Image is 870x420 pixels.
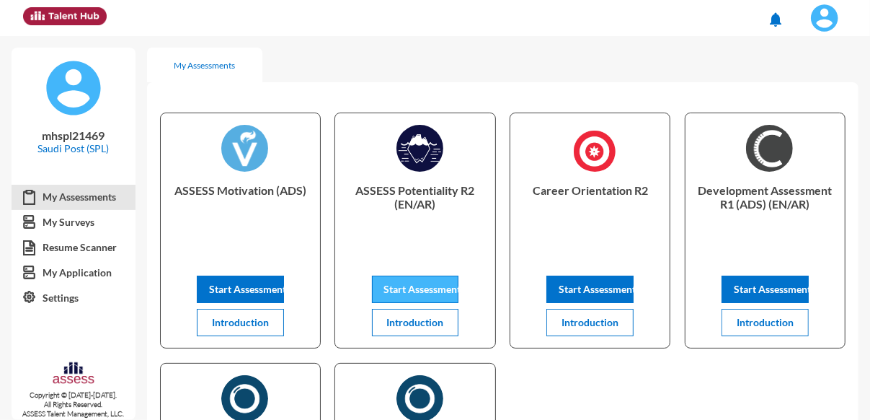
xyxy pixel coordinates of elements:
button: Introduction [722,309,809,336]
a: My Application [12,260,136,286]
div: My Assessments [174,60,235,71]
a: Start Assessment [372,283,459,295]
a: My Assessments [12,184,136,210]
img: assesscompany-logo.png [52,361,95,388]
p: Copyright © [DATE]-[DATE]. All Rights Reserved. ASSESS Talent Management, LLC. [12,390,136,419]
a: My Surveys [12,209,136,235]
p: mhspl21469 [23,128,124,142]
a: Settings [12,285,136,311]
img: AR)_1726044597422 [746,125,793,172]
span: Introduction [212,316,269,328]
button: Start Assessment [372,276,459,303]
p: Saudi Post (SPL) [23,142,124,154]
span: Introduction [737,316,794,328]
p: ASSESS Motivation (ADS) [172,183,309,241]
mat-icon: notifications [767,11,784,28]
p: Development Assessment R1 (ADS) (EN/AR) [697,183,833,241]
span: Introduction [386,316,443,328]
a: Start Assessment [546,283,634,295]
button: Start Assessment [546,276,634,303]
button: Introduction [372,309,459,336]
span: Start Assessment [559,283,636,295]
span: Start Assessment [734,283,811,295]
p: ASSESS Potentiality R2 (EN/AR) [347,183,483,241]
button: Introduction [197,309,284,336]
span: Start Assessment [209,283,286,295]
img: ASSESS_Motivation_(ADS)_1726044876717 [221,125,268,172]
a: Start Assessment [722,283,809,295]
p: Career Orientation R2 [522,183,658,241]
button: Start Assessment [722,276,809,303]
button: Introduction [546,309,634,336]
span: Introduction [561,316,618,328]
span: Start Assessment [384,283,461,295]
a: Resume Scanner [12,235,136,261]
img: ASSESS_Potentiality_R2_1725966368866 [396,125,443,172]
img: Career_Orientation_R2_1725960277734 [572,125,618,177]
a: Start Assessment [197,283,284,295]
img: default%20profile%20image.svg [45,59,102,117]
button: Start Assessment [197,276,284,303]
